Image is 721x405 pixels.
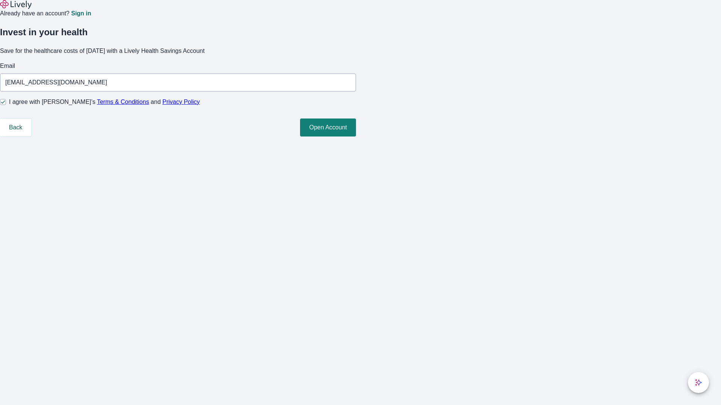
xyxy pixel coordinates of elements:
button: Open Account [300,118,356,136]
button: chat [688,372,709,393]
span: I agree with [PERSON_NAME]’s and [9,97,200,106]
a: Terms & Conditions [97,99,149,105]
a: Sign in [71,10,91,16]
svg: Lively AI Assistant [695,379,702,386]
a: Privacy Policy [163,99,200,105]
